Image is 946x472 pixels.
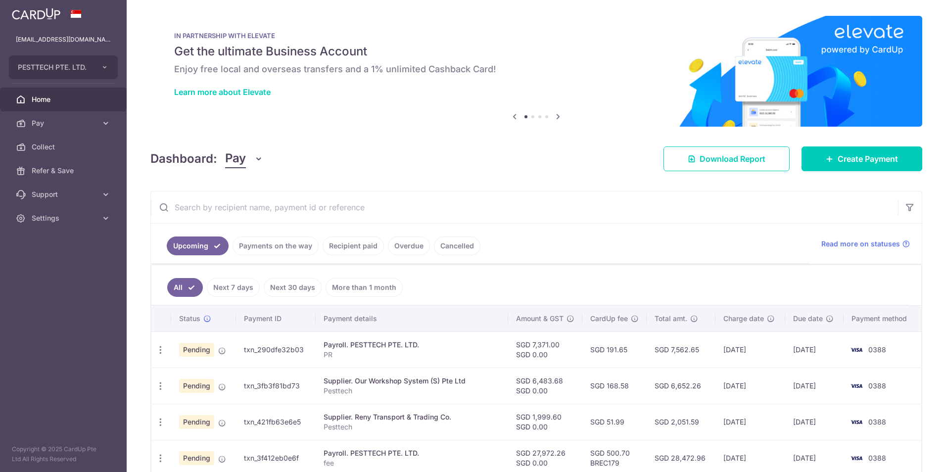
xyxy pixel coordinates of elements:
p: [EMAIL_ADDRESS][DOMAIN_NAME] [16,35,111,45]
a: Next 7 days [207,278,260,297]
div: Payroll. PESTTECH PTE. LTD. [324,340,500,350]
h4: Dashboard: [150,150,217,168]
span: Collect [32,142,97,152]
td: SGD 1,999.60 SGD 0.00 [508,404,582,440]
img: Bank Card [847,380,866,392]
a: Create Payment [802,146,922,171]
td: SGD 51.99 [582,404,647,440]
td: SGD 191.65 [582,331,647,368]
td: txn_290dfe32b03 [236,331,315,368]
span: Due date [793,314,823,324]
p: Pesttech [324,386,500,396]
th: Payment details [316,306,508,331]
a: Overdue [388,236,430,255]
td: SGD 168.58 [582,368,647,404]
span: Read more on statuses [821,239,900,249]
div: Supplier. Our Workshop System (S) Pte Ltd [324,376,500,386]
a: Cancelled [434,236,480,255]
span: PESTTECH PTE. LTD. [18,62,91,72]
button: Pay [225,149,263,168]
a: Download Report [663,146,790,171]
h5: Get the ultimate Business Account [174,44,899,59]
div: Supplier. Reny Transport & Trading Co. [324,412,500,422]
span: 0388 [868,345,886,354]
td: txn_421fb63e6e5 [236,404,315,440]
div: Payroll. PESTTECH PTE. LTD. [324,448,500,458]
span: Download Report [700,153,765,165]
td: SGD 6,652.26 [647,368,716,404]
a: Recipient paid [323,236,384,255]
span: Refer & Save [32,166,97,176]
span: Home [32,94,97,104]
span: Pay [32,118,97,128]
span: 0388 [868,381,886,390]
img: Bank Card [847,344,866,356]
td: txn_3fb3f81bd73 [236,368,315,404]
td: [DATE] [715,404,785,440]
p: IN PARTNERSHIP WITH ELEVATE [174,32,899,40]
button: PESTTECH PTE. LTD. [9,55,118,79]
td: SGD 7,371.00 SGD 0.00 [508,331,582,368]
img: Bank Card [847,452,866,464]
span: Amount & GST [516,314,564,324]
span: Status [179,314,200,324]
a: Read more on statuses [821,239,910,249]
span: Pending [179,451,214,465]
p: PR [324,350,500,360]
td: [DATE] [785,331,844,368]
td: [DATE] [715,331,785,368]
td: SGD 2,051.59 [647,404,716,440]
td: SGD 6,483.68 SGD 0.00 [508,368,582,404]
img: Bank Card [847,416,866,428]
span: 0388 [868,454,886,462]
th: Payment ID [236,306,315,331]
a: All [167,278,203,297]
input: Search by recipient name, payment id or reference [151,191,898,223]
span: Settings [32,213,97,223]
p: fee [324,458,500,468]
span: Pending [179,415,214,429]
a: Learn more about Elevate [174,87,271,97]
span: Pending [179,343,214,357]
td: [DATE] [785,404,844,440]
td: [DATE] [785,368,844,404]
span: Create Payment [838,153,898,165]
h6: Enjoy free local and overseas transfers and a 1% unlimited Cashback Card! [174,63,899,75]
p: Pesttech [324,422,500,432]
img: CardUp [12,8,60,20]
span: Support [32,189,97,199]
a: Payments on the way [233,236,319,255]
td: SGD 7,562.65 [647,331,716,368]
th: Payment method [844,306,921,331]
td: [DATE] [715,368,785,404]
img: Renovation banner [150,16,922,127]
span: CardUp fee [590,314,628,324]
a: Next 30 days [264,278,322,297]
span: 0388 [868,418,886,426]
span: Total amt. [655,314,687,324]
a: More than 1 month [326,278,403,297]
span: Pending [179,379,214,393]
span: Charge date [723,314,764,324]
a: Upcoming [167,236,229,255]
span: Pay [225,149,246,168]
